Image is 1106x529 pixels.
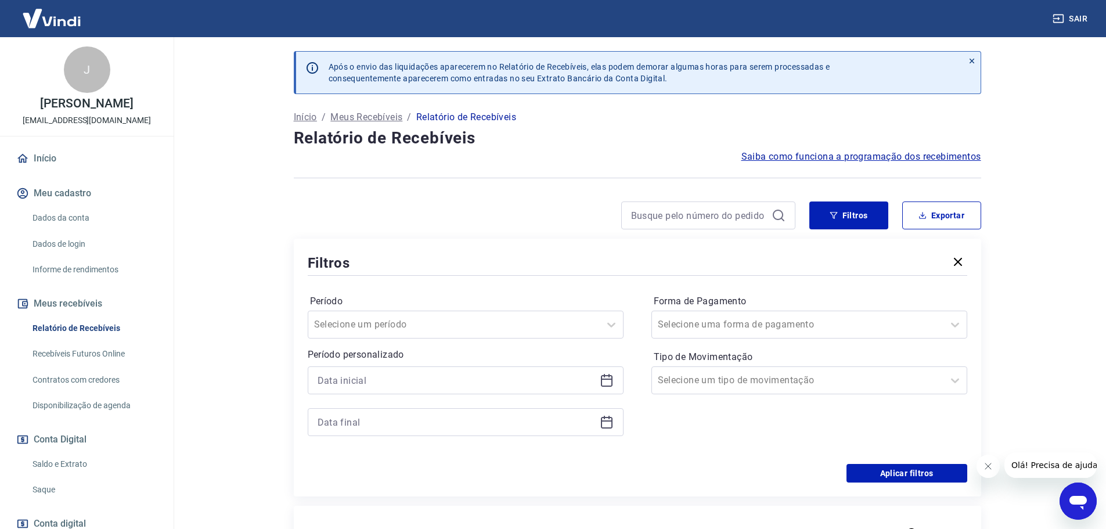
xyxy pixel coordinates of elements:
a: Informe de rendimentos [28,258,160,282]
h5: Filtros [308,254,351,272]
p: / [407,110,411,124]
label: Forma de Pagamento [654,294,965,308]
p: Relatório de Recebíveis [416,110,516,124]
a: Início [14,146,160,171]
button: Exportar [902,201,981,229]
a: Saiba como funciona a programação dos recebimentos [741,150,981,164]
input: Data final [318,413,595,431]
a: Início [294,110,317,124]
button: Aplicar filtros [846,464,967,483]
a: Contratos com credores [28,368,160,392]
a: Disponibilização de agenda [28,394,160,418]
button: Meu cadastro [14,181,160,206]
img: Vindi [14,1,89,36]
iframe: Botão para abrir a janela de mensagens [1060,483,1097,520]
div: J [64,46,110,93]
span: Olá! Precisa de ajuda? [7,8,98,17]
a: Recebíveis Futuros Online [28,342,160,366]
p: Após o envio das liquidações aparecerem no Relatório de Recebíveis, elas podem demorar algumas ho... [329,61,830,84]
label: Período [310,294,621,308]
a: Dados da conta [28,206,160,230]
input: Busque pelo número do pedido [631,207,767,224]
button: Meus recebíveis [14,291,160,316]
a: Relatório de Recebíveis [28,316,160,340]
h4: Relatório de Recebíveis [294,127,981,150]
button: Filtros [809,201,888,229]
input: Data inicial [318,372,595,389]
a: Saque [28,478,160,502]
p: Período personalizado [308,348,624,362]
label: Tipo de Movimentação [654,350,965,364]
a: Meus Recebíveis [330,110,402,124]
iframe: Fechar mensagem [977,455,1000,478]
button: Conta Digital [14,427,160,452]
button: Sair [1050,8,1092,30]
p: / [322,110,326,124]
p: [EMAIL_ADDRESS][DOMAIN_NAME] [23,114,151,127]
a: Saldo e Extrato [28,452,160,476]
a: Dados de login [28,232,160,256]
p: [PERSON_NAME] [40,98,133,110]
iframe: Mensagem da empresa [1004,452,1097,478]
